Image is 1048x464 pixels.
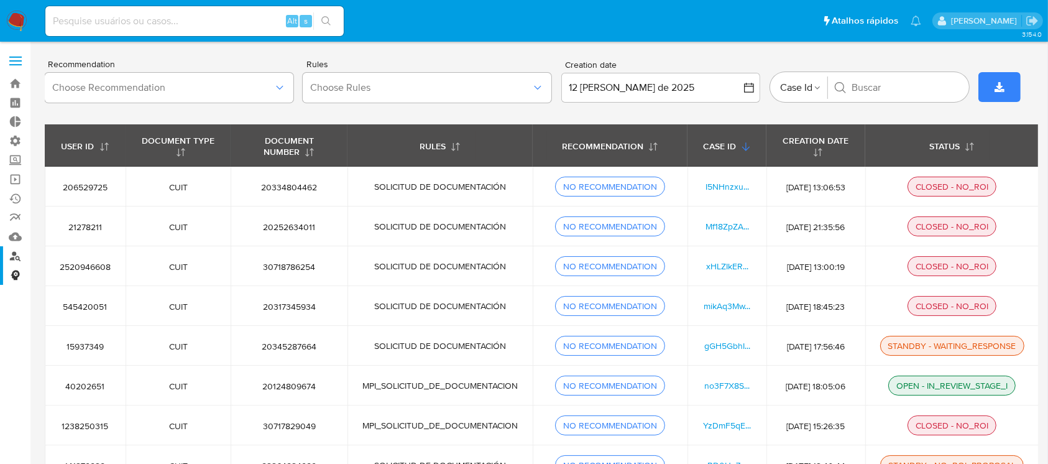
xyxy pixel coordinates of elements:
span: [DATE] 15:26:35 [781,420,850,432]
p: adriano.brito@mercadolivre.com [951,15,1021,27]
div: STANDBY - WAITING_RESPONSE [883,340,1021,351]
div: NO RECOMMENDATION [558,420,662,431]
a: gGH5GbhI... [704,340,750,352]
span: SOLICITUD DE DOCUMENTACIÓN [374,220,506,233]
span: [DATE] 17:56:46 [781,341,850,352]
button: DOCUMENT TYPE [126,125,230,166]
span: 20252634011 [246,221,333,233]
span: 20124809674 [246,381,333,392]
span: Alt [287,15,297,27]
span: SOLICITUD DE DOCUMENTACIÓN [374,300,506,312]
span: CUIT [140,341,216,352]
span: CUIT [140,301,216,312]
a: mikAq3Mw... [704,300,750,312]
span: 1238250315 [60,420,111,432]
a: Mf18ZpZA... [706,220,749,233]
span: [DATE] 13:00:19 [781,261,850,272]
input: Pesquise usuários ou casos... [45,13,344,29]
div: CLOSED - NO_ROI [911,261,993,272]
button: search-icon [313,12,339,30]
span: 20317345934 [246,301,333,312]
div: NO RECOMMENDATION [558,261,662,272]
span: 2520946608 [60,261,111,272]
a: Sair [1026,14,1039,27]
span: 30717829049 [246,420,333,432]
span: Case Id [780,74,812,101]
a: I5NHnzxu... [706,180,749,193]
span: [DATE] 21:35:56 [781,221,850,233]
span: 20345287664 [246,341,333,352]
span: CUIT [140,261,216,272]
div: CLOSED - NO_ROI [911,181,993,192]
button: CREATION DATE [767,125,864,166]
div: NO RECOMMENDATION [558,181,662,192]
span: MPI_SOLICITUD_DE_DOCUMENTACION [362,419,518,432]
span: 20334804462 [246,182,333,193]
span: Atalhos rápidos [832,14,898,27]
span: 21278211 [60,221,111,233]
input: Buscar [852,81,959,94]
div: NO RECOMMENDATION [558,340,662,351]
span: [DATE] 18:45:23 [781,301,850,312]
a: no3F7X8S... [704,379,750,392]
span: Rules [306,60,555,68]
span: Recommendation [48,60,296,68]
button: 12 [PERSON_NAME] de 2025 [561,73,760,103]
div: CLOSED - NO_ROI [911,221,993,232]
span: 40202651 [60,381,111,392]
button: DOCUMENT NUMBER [231,125,347,166]
a: YzDmF5qE... [703,419,751,432]
button: Buscar [834,81,847,94]
div: NO RECOMMENDATION [558,380,662,391]
span: SOLICITUD DE DOCUMENTACIÓN [374,340,506,352]
span: 15937349 [60,341,111,352]
a: xHLZIkER... [706,260,748,272]
span: 30718786254 [246,261,333,272]
button: RECOMMENDATION [547,131,673,160]
span: SOLICITUD DE DOCUMENTACIÓN [374,260,506,272]
button: Case Id [780,67,821,109]
button: STATUS [914,131,990,160]
button: USER ID [47,131,124,160]
span: 206529725 [60,182,111,193]
div: Creation date [561,60,760,71]
span: SOLICITUD DE DOCUMENTACIÓN [374,180,506,193]
a: Notificações [911,16,921,26]
span: s [304,15,308,27]
span: CUIT [140,381,216,392]
button: RULES [405,131,476,160]
span: Choose Rules [310,81,531,94]
div: CLOSED - NO_ROI [911,300,993,312]
button: Choose Recommendation [45,73,293,103]
span: 545420051 [60,301,111,312]
div: NO RECOMMENDATION [558,221,662,232]
span: MPI_SOLICITUD_DE_DOCUMENTACION [362,379,518,392]
button: CASE ID [688,131,766,160]
div: NO RECOMMENDATION [558,300,662,312]
span: Choose Recommendation [52,81,273,94]
div: CLOSED - NO_ROI [911,420,993,431]
span: CUIT [140,182,216,193]
div: OPEN - IN_REVIEW_STAGE_I [891,380,1013,391]
button: Choose Rules [303,73,551,103]
span: [DATE] 18:05:06 [781,381,850,392]
span: [DATE] 13:06:53 [781,182,850,193]
span: CUIT [140,420,216,432]
span: CUIT [140,221,216,233]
